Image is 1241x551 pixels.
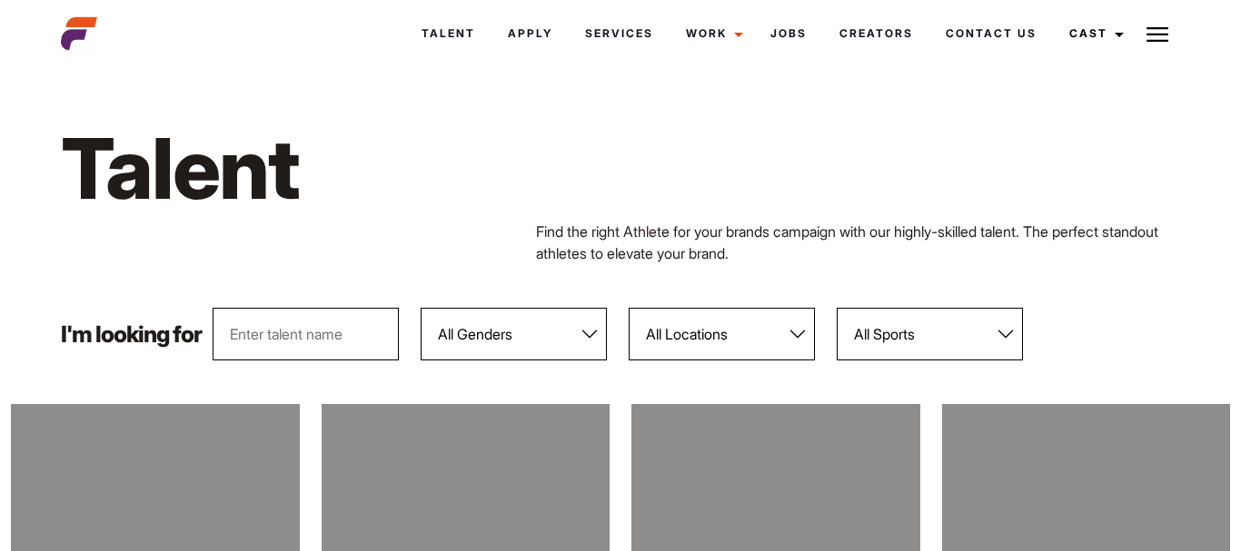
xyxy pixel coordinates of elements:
p: Find the right Athlete for your brands campaign with our highly-skilled talent. The perfect stand... [536,221,1180,264]
img: cropped-aefm-brand-fav-22-square.png [61,15,97,52]
a: Services [569,9,670,58]
h1: Talent [61,116,705,221]
a: Work [670,9,754,58]
input: Enter talent name [213,308,399,360]
a: Apply [491,9,569,58]
a: Contact Us [929,9,1053,58]
a: Talent [405,9,491,58]
a: Cast [1053,9,1135,58]
a: Jobs [754,9,823,58]
img: Burger icon [1147,24,1168,45]
p: I'm looking for [61,323,202,346]
a: Creators [823,9,929,58]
